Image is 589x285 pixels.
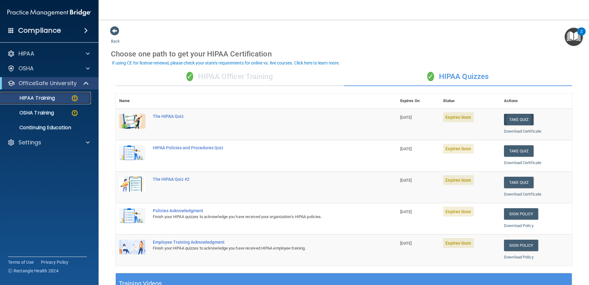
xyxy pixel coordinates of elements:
div: 2 [580,31,583,39]
p: Settings [18,139,41,146]
a: Settings [7,139,90,146]
a: Download Certificate [504,192,541,196]
th: Actions [500,93,572,109]
div: HIPAA Quizzes [344,68,572,86]
a: Terms of Use [8,259,34,265]
p: OSHA Training [4,110,54,116]
a: OfficeSafe University [7,80,89,87]
p: OfficeSafe University [18,80,77,87]
img: warning-circle.0cc9ac19.png [71,94,79,102]
span: Expires Soon [443,238,473,248]
span: [DATE] [400,209,412,214]
span: [DATE] [400,115,412,120]
th: Status [439,93,500,109]
a: OSHA [7,65,90,72]
span: [DATE] [400,178,412,183]
p: Continuing Education [4,125,88,131]
p: HIPAA Training [4,95,55,101]
div: Policies Acknowledgment [153,208,366,213]
p: OSHA [18,65,34,72]
span: [DATE] [400,241,412,246]
h4: Compliance [18,26,61,35]
a: Download Certificate [504,160,541,165]
a: Back [111,31,120,43]
a: Sign Policy [504,240,538,251]
div: The HIPAA Quiz [153,114,366,119]
span: ✓ [186,72,193,81]
th: Name [116,93,149,109]
div: The HIPAA Quiz #2 [153,177,366,182]
a: Download Policy [504,255,534,259]
button: Take Quiz [504,114,534,125]
div: Finish your HIPAA quizzes to acknowledge you have received your organization’s HIPAA policies. [153,213,366,221]
img: warning-circle.0cc9ac19.png [71,109,79,117]
button: Take Quiz [504,145,534,157]
div: HIPAA Officer Training [116,68,344,86]
img: PMB logo [7,6,91,19]
button: Open Resource Center, 2 new notifications [565,28,583,46]
span: Expires Soon [443,112,473,122]
a: Download Policy [504,223,534,228]
span: Expires Soon [443,175,473,185]
a: HIPAA [7,50,90,57]
div: If using CE for license renewal, please check your state's requirements for online vs. live cours... [112,61,340,65]
a: Sign Policy [504,208,538,220]
p: HIPAA [18,50,34,57]
div: Employee Training Acknowledgment [153,240,366,245]
div: Finish your HIPAA quizzes to acknowledge you have received HIPAA employee training. [153,245,366,252]
div: HIPAA Policies and Procedures Quiz [153,145,366,150]
span: Expires Soon [443,207,473,217]
span: Expires Soon [443,144,473,154]
span: ✓ [427,72,434,81]
a: Download Certificate [504,129,541,134]
button: If using CE for license renewal, please check your state's requirements for online vs. live cours... [111,60,341,66]
span: [DATE] [400,147,412,151]
th: Expires On [396,93,440,109]
button: Take Quiz [504,177,534,188]
a: Privacy Policy [41,259,69,265]
span: Ⓒ Rectangle Health 2024 [8,268,59,274]
div: Choose one path to get your HIPAA Certification [111,45,577,63]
